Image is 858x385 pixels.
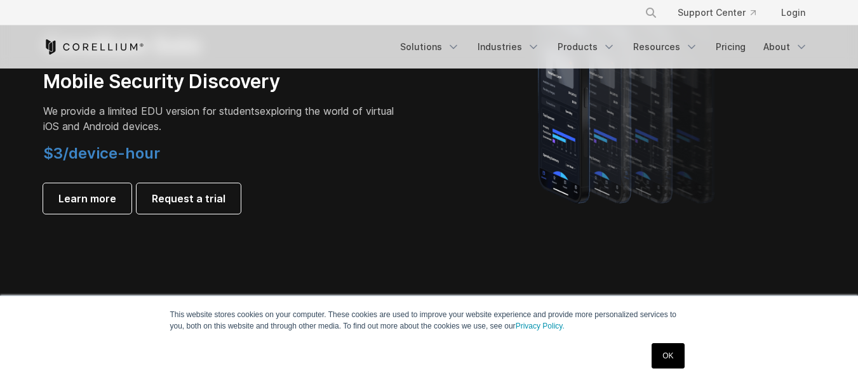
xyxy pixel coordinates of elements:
span: We provide a limited EDU version for students [43,105,260,117]
a: Pricing [708,36,753,58]
p: This website stores cookies on your computer. These cookies are used to improve your website expe... [170,309,688,332]
a: Learn more [43,183,131,214]
span: $3/device-hour [43,144,160,162]
a: Resources [626,36,706,58]
a: Industries [470,36,547,58]
h3: Mobile Security Discovery [43,70,399,94]
a: Support Center [667,1,766,24]
a: About [756,36,815,58]
span: Learn more [58,191,116,206]
a: Products [550,36,623,58]
a: Request a trial [137,183,241,214]
a: Solutions [392,36,467,58]
div: Navigation Menu [392,36,815,58]
span: Request a trial [152,191,225,206]
a: OK [652,343,684,369]
a: Corellium Home [43,39,144,55]
a: Login [771,1,815,24]
div: Navigation Menu [629,1,815,24]
button: Search [640,1,662,24]
a: Privacy Policy. [516,322,565,330]
p: exploring the world of virtual iOS and Android devices. [43,103,399,134]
